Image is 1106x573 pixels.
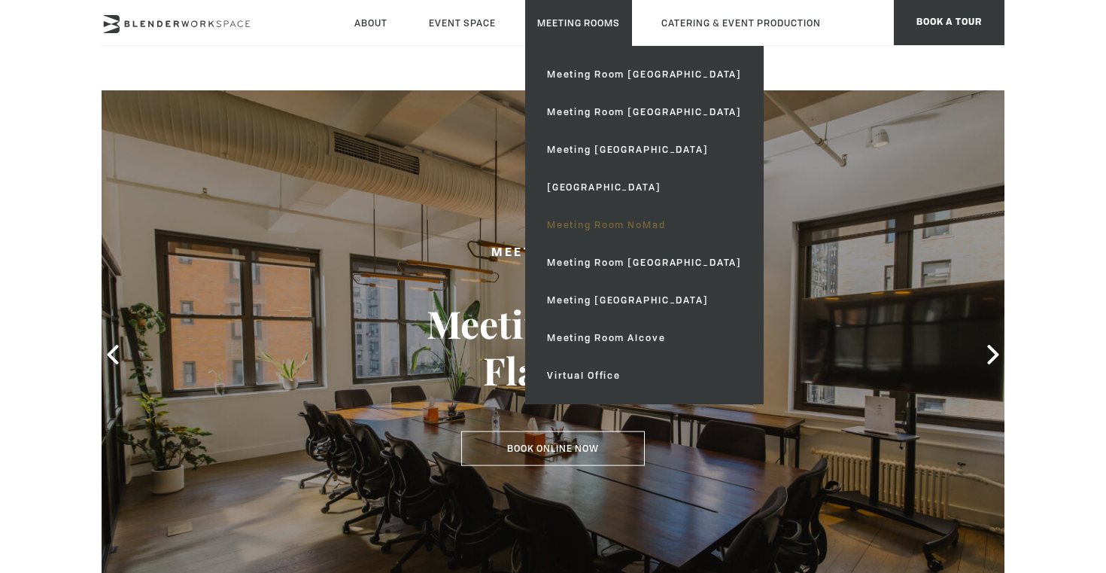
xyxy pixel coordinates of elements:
h3: Meeting Room Flatiron [380,300,726,394]
a: Book Online Now [461,431,645,466]
a: Meeting Room [GEOGRAPHIC_DATA] [535,244,754,282]
a: Meeting [GEOGRAPHIC_DATA] [535,131,754,169]
a: Meeting Room NoMad [535,206,754,244]
h2: Meeting Space [380,244,726,263]
a: Meeting Room [GEOGRAPHIC_DATA] [535,93,754,131]
a: Virtual Office [535,357,754,395]
a: Meeting Room Alcove [535,319,754,357]
a: Meeting Room [GEOGRAPHIC_DATA] [535,56,754,93]
a: Meeting [GEOGRAPHIC_DATA] [535,282,754,319]
a: [GEOGRAPHIC_DATA] [535,169,754,206]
